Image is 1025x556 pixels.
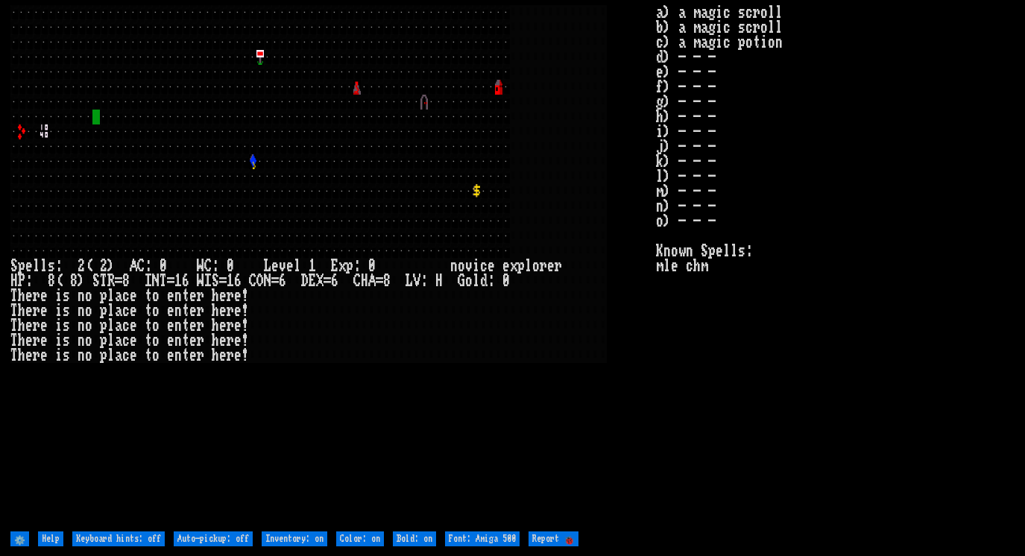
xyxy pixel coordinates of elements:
div: 2 [78,259,85,274]
div: C [353,274,361,288]
div: 0 [368,259,376,274]
div: n [174,318,182,333]
div: t [145,318,152,333]
div: 0 [160,259,167,274]
div: r [33,333,40,348]
div: e [167,333,174,348]
div: l [107,288,115,303]
div: = [376,274,383,288]
div: e [234,288,242,303]
div: o [85,303,92,318]
div: e [219,333,227,348]
div: t [145,288,152,303]
div: n [78,333,85,348]
div: S [212,274,219,288]
div: r [227,303,234,318]
div: ( [85,259,92,274]
div: t [182,318,189,333]
input: Inventory: on [262,531,327,546]
div: e [234,348,242,363]
input: Bold: on [393,531,436,546]
div: ! [242,348,249,363]
div: e [189,348,197,363]
div: T [10,333,18,348]
div: h [212,303,219,318]
div: v [279,259,286,274]
div: e [25,259,33,274]
div: ( [55,274,63,288]
div: ! [242,318,249,333]
div: : [353,259,361,274]
div: P [18,274,25,288]
div: T [10,288,18,303]
div: C [249,274,256,288]
div: e [40,348,48,363]
div: e [219,288,227,303]
div: e [25,303,33,318]
div: ) [78,274,85,288]
div: o [458,259,465,274]
div: e [167,288,174,303]
div: t [182,303,189,318]
div: : [488,274,495,288]
div: p [100,333,107,348]
div: c [122,318,130,333]
div: o [465,274,473,288]
div: c [122,333,130,348]
div: H [361,274,368,288]
div: o [532,259,540,274]
div: 8 [48,274,55,288]
div: I [204,274,212,288]
div: 1 [174,274,182,288]
div: T [10,348,18,363]
div: h [18,333,25,348]
div: a [115,303,122,318]
div: i [55,288,63,303]
div: n [174,303,182,318]
div: e [234,303,242,318]
div: A [368,274,376,288]
div: A [130,259,137,274]
div: r [227,333,234,348]
div: L [264,259,271,274]
div: n [78,348,85,363]
div: ! [242,288,249,303]
div: T [100,274,107,288]
div: i [55,318,63,333]
div: T [10,303,18,318]
div: e [488,259,495,274]
div: : [25,274,33,288]
div: a [115,288,122,303]
div: ) [107,259,115,274]
div: : [145,259,152,274]
div: = [115,274,122,288]
div: r [33,318,40,333]
div: e [167,348,174,363]
div: e [25,288,33,303]
div: t [182,288,189,303]
div: e [219,318,227,333]
div: n [78,303,85,318]
div: e [234,318,242,333]
div: X [316,274,324,288]
div: s [63,303,70,318]
div: s [63,333,70,348]
div: s [63,288,70,303]
div: C [137,259,145,274]
div: e [130,348,137,363]
div: a [115,348,122,363]
div: i [473,259,480,274]
stats: a) a magic scroll b) a magic scroll c) a magic potion d) - - - e) - - - f) - - - g) - - - h) - - ... [656,5,1015,528]
div: x [510,259,517,274]
div: o [152,348,160,363]
div: 0 [227,259,234,274]
div: I [145,274,152,288]
div: G [458,274,465,288]
div: n [174,288,182,303]
div: h [212,318,219,333]
div: e [25,348,33,363]
div: = [271,274,279,288]
div: 6 [234,274,242,288]
div: r [197,348,204,363]
div: E [309,274,316,288]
